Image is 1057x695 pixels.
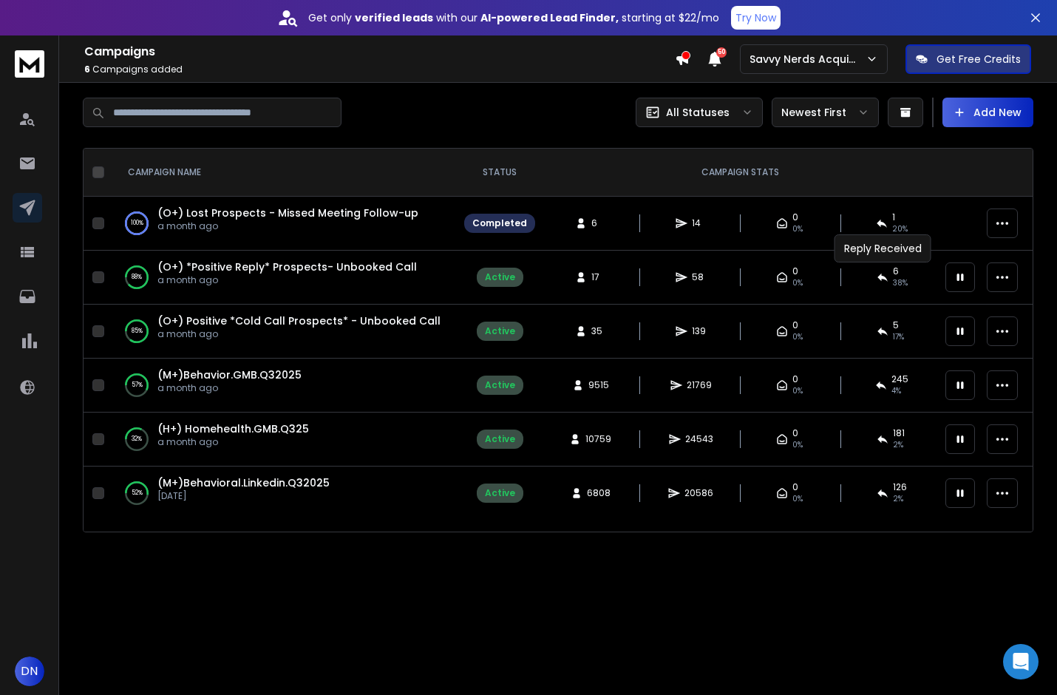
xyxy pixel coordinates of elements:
[84,63,90,75] span: 6
[485,487,515,499] div: Active
[792,439,803,451] span: 0%
[893,481,907,493] span: 126
[893,439,903,451] span: 2 %
[110,359,455,413] td: 57%(M+)Behavior.GMB.Q32025a month ago
[355,10,433,25] strong: verified leads
[716,47,727,58] span: 50
[132,270,142,285] p: 88 %
[792,385,803,397] span: 0%
[591,325,606,337] span: 35
[157,313,441,328] a: (O+) Positive *Cold Call Prospects* - Unbooked Call
[485,379,515,391] div: Active
[472,217,527,229] div: Completed
[893,319,899,331] span: 5
[891,385,901,397] span: 4 %
[692,325,707,337] span: 139
[110,305,455,359] td: 85%(O+) Positive *Cold Call Prospects* - Unbooked Calla month ago
[544,149,937,197] th: CAMPAIGN STATS
[157,220,418,232] p: a month ago
[308,10,719,25] p: Get only with our starting at $22/mo
[772,98,879,127] button: Newest First
[132,378,143,393] p: 57 %
[110,197,455,251] td: 100%(O+) Lost Prospects - Missed Meeting Follow-upa month ago
[157,328,441,340] p: a month ago
[891,373,908,385] span: 245
[942,98,1033,127] button: Add New
[157,421,309,436] a: (H+) Homehealth.GMB.Q325
[892,211,895,223] span: 1
[157,274,417,286] p: a month ago
[157,367,302,382] a: (M+)Behavior.GMB.Q32025
[792,277,803,289] span: 0%
[792,319,798,331] span: 0
[937,52,1021,67] p: Get Free Credits
[792,493,803,505] span: 0%
[692,271,707,283] span: 58
[15,657,44,686] button: DN
[132,486,143,501] p: 52 %
[15,50,44,78] img: logo
[792,265,798,277] span: 0
[585,433,611,445] span: 10759
[455,149,544,197] th: STATUS
[735,10,776,25] p: Try Now
[587,487,611,499] span: 6808
[792,211,798,223] span: 0
[731,6,781,30] button: Try Now
[157,490,330,502] p: [DATE]
[792,427,798,439] span: 0
[591,271,606,283] span: 17
[792,373,798,385] span: 0
[132,432,142,447] p: 32 %
[893,277,908,289] span: 38 %
[835,234,931,262] div: Reply Received
[157,382,302,394] p: a month ago
[110,149,455,197] th: CAMPAIGN NAME
[485,271,515,283] div: Active
[893,331,904,343] span: 17 %
[893,493,903,505] span: 2 %
[750,52,866,67] p: Savvy Nerds Acquisition
[792,223,803,235] span: 0%
[685,433,713,445] span: 24543
[84,64,675,75] p: Campaigns added
[905,44,1031,74] button: Get Free Credits
[110,413,455,467] td: 32%(H+) Homehealth.GMB.Q325a month ago
[110,251,455,305] td: 88%(O+) *Positive Reply* Prospects- Unbooked Calla month ago
[157,260,417,274] a: (O+) *Positive Reply* Prospects- Unbooked Call
[157,206,418,220] a: (O+) Lost Prospects - Missed Meeting Follow-up
[485,325,515,337] div: Active
[687,379,712,391] span: 21769
[1003,644,1039,679] div: Open Intercom Messenger
[131,216,143,231] p: 100 %
[480,10,619,25] strong: AI-powered Lead Finder,
[692,217,707,229] span: 14
[684,487,713,499] span: 20586
[157,436,309,448] p: a month ago
[110,467,455,521] td: 52%(M+)Behavioral.Linkedin.Q32025[DATE]
[84,43,675,61] h1: Campaigns
[591,217,606,229] span: 6
[792,481,798,493] span: 0
[792,331,803,343] span: 0%
[893,427,905,439] span: 181
[485,433,515,445] div: Active
[892,223,908,235] span: 20 %
[666,105,730,120] p: All Statuses
[893,265,899,277] span: 6
[588,379,609,391] span: 9515
[157,475,330,490] a: (M+)Behavioral.Linkedin.Q32025
[132,324,143,339] p: 85 %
